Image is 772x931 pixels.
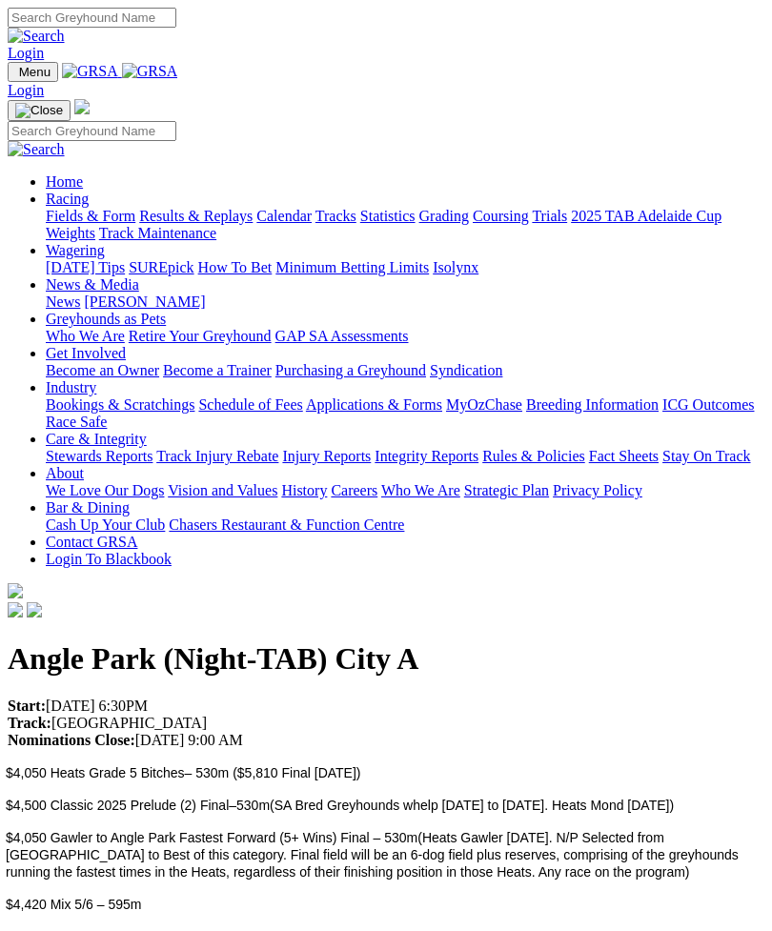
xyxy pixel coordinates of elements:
a: Statistics [360,208,416,224]
a: Become an Owner [46,362,159,378]
a: Industry [46,379,96,395]
button: Toggle navigation [8,62,58,82]
strong: Nominations Close: [8,732,135,748]
div: Racing [46,208,764,242]
a: Login [8,45,44,61]
a: Weights [46,225,95,241]
img: twitter.svg [27,602,42,617]
a: Privacy Policy [553,482,642,498]
a: News & Media [46,276,139,293]
a: Get Involved [46,345,126,361]
a: Bar & Dining [46,499,130,516]
a: Greyhounds as Pets [46,311,166,327]
a: Integrity Reports [375,448,478,464]
a: Purchasing a Greyhound [275,362,426,378]
span: $4,500 Classic 2025 Prelude (2) Final–530m [6,798,270,813]
div: Care & Integrity [46,448,764,465]
a: 2025 TAB Adelaide Cup [571,208,721,224]
img: facebook.svg [8,602,23,617]
img: Search [8,141,65,158]
a: Track Maintenance [99,225,216,241]
a: Trials [532,208,567,224]
a: Stay On Track [662,448,750,464]
a: Who We Are [46,328,125,344]
div: Wagering [46,259,764,276]
a: Results & Replays [139,208,253,224]
a: Calendar [256,208,312,224]
a: Grading [419,208,469,224]
span: $4,420 Mix 5/6 – 595m [6,897,141,912]
a: Careers [331,482,377,498]
a: About [46,465,84,481]
a: Who We Are [381,482,460,498]
a: Coursing [473,208,529,224]
span: (Heats Gawler [DATE]. N/P Selected from [GEOGRAPHIC_DATA] to Best of this category. Final field w... [6,830,739,880]
input: Search [8,121,176,141]
img: logo-grsa-white.png [8,583,23,598]
a: Retire Your Greyhound [129,328,272,344]
div: News & Media [46,293,764,311]
a: Tracks [315,208,356,224]
div: Greyhounds as Pets [46,328,764,345]
a: Fact Sheets [589,448,659,464]
a: How To Bet [198,259,273,275]
a: Wagering [46,242,105,258]
span: Menu [19,65,51,79]
a: [PERSON_NAME] [84,293,205,310]
a: Become a Trainer [163,362,272,378]
a: Contact GRSA [46,534,137,550]
a: Vision and Values [168,482,277,498]
a: Login [8,82,44,98]
strong: Start: [8,698,46,714]
a: Rules & Policies [482,448,585,464]
a: Cash Up Your Club [46,516,165,533]
a: Minimum Betting Limits [275,259,429,275]
strong: Track: [8,715,51,731]
a: GAP SA Assessments [275,328,409,344]
div: Get Involved [46,362,764,379]
a: Breeding Information [526,396,659,413]
a: MyOzChase [446,396,522,413]
span: $4,050 Heats Grade 5 Bitches– 530m ($5,810 Final [DATE]) [6,765,361,780]
a: Racing [46,191,89,207]
div: Bar & Dining [46,516,764,534]
a: Isolynx [433,259,478,275]
a: Strategic Plan [464,482,549,498]
img: Close [15,103,63,118]
a: SUREpick [129,259,193,275]
span: $4,050 Gawler to Angle Park Fastest Forward (5+ Wins) Final – 530m [6,830,417,845]
button: Toggle navigation [8,100,71,121]
a: Home [46,173,83,190]
a: Schedule of Fees [198,396,302,413]
a: Login To Blackbook [46,551,172,567]
a: Syndication [430,362,502,378]
a: History [281,482,327,498]
h1: Angle Park (Night-TAB) City A [8,641,764,677]
a: Chasers Restaurant & Function Centre [169,516,404,533]
img: GRSA [122,63,178,80]
a: Injury Reports [282,448,371,464]
div: Industry [46,396,764,431]
span: (SA Bred Greyhounds whelp [DATE] to [DATE]. Heats Mond [DATE]) [270,798,674,813]
a: We Love Our Dogs [46,482,164,498]
a: Care & Integrity [46,431,147,447]
a: Race Safe [46,414,107,430]
img: Search [8,28,65,45]
a: Fields & Form [46,208,135,224]
img: logo-grsa-white.png [74,99,90,114]
a: Track Injury Rebate [156,448,278,464]
p: [DATE] 6:30PM [GEOGRAPHIC_DATA] [DATE] 9:00 AM [8,698,764,749]
a: Applications & Forms [306,396,442,413]
a: [DATE] Tips [46,259,125,275]
img: GRSA [62,63,118,80]
input: Search [8,8,176,28]
div: About [46,482,764,499]
a: Bookings & Scratchings [46,396,194,413]
a: News [46,293,80,310]
a: Stewards Reports [46,448,152,464]
a: ICG Outcomes [662,396,754,413]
